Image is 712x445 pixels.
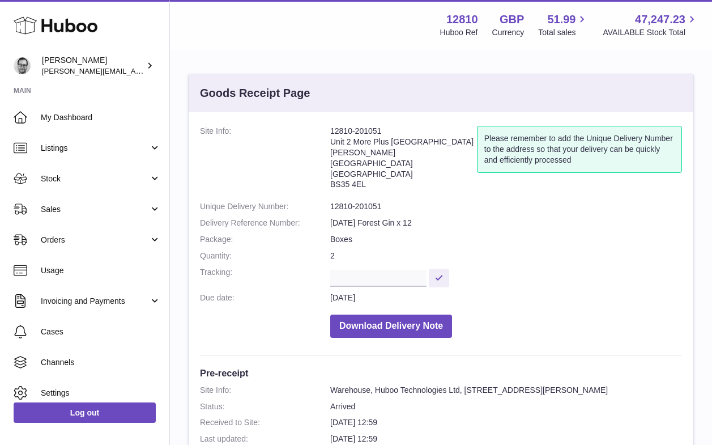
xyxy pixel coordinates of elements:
dt: Delivery Reference Number: [200,218,330,228]
span: Channels [41,357,161,368]
dd: 12810-201051 [330,201,682,212]
dt: Site Info: [200,385,330,396]
strong: GBP [500,12,524,27]
span: 47,247.23 [635,12,685,27]
span: Invoicing and Payments [41,296,149,307]
dt: Package: [200,234,330,245]
dt: Site Info: [200,126,330,196]
div: Huboo Ref [440,27,478,38]
dd: Arrived [330,401,682,412]
dt: Unique Delivery Number: [200,201,330,212]
span: [PERSON_NAME][EMAIL_ADDRESS][DOMAIN_NAME] [42,66,227,75]
div: [PERSON_NAME] [42,55,144,77]
div: Currency [492,27,525,38]
strong: 12810 [446,12,478,27]
div: Please remember to add the Unique Delivery Number to the address so that your delivery can be qui... [477,126,682,173]
dd: [DATE] 12:59 [330,417,682,428]
dd: 2 [330,251,682,261]
dd: Warehouse, Huboo Technologies Ltd, [STREET_ADDRESS][PERSON_NAME] [330,385,682,396]
span: My Dashboard [41,112,161,123]
address: 12810-201051 Unit 2 More Plus [GEOGRAPHIC_DATA] [PERSON_NAME][GEOGRAPHIC_DATA] [GEOGRAPHIC_DATA] ... [330,126,477,196]
a: Log out [14,402,156,423]
span: Orders [41,235,149,245]
dt: Received to Site: [200,417,330,428]
span: Total sales [538,27,589,38]
a: 47,247.23 AVAILABLE Stock Total [603,12,698,38]
h3: Pre-receipt [200,367,682,379]
dt: Quantity: [200,251,330,261]
span: Listings [41,143,149,154]
span: Sales [41,204,149,215]
span: 51.99 [547,12,575,27]
h3: Goods Receipt Page [200,86,310,101]
span: Settings [41,388,161,399]
button: Download Delivery Note [330,315,452,338]
span: Cases [41,327,161,337]
span: Usage [41,265,161,276]
dt: Tracking: [200,267,330,287]
dd: Boxes [330,234,682,245]
dt: Status: [200,401,330,412]
img: alex@digidistiller.com [14,57,31,74]
span: Stock [41,173,149,184]
a: 51.99 Total sales [538,12,589,38]
dd: [DATE] Forest Gin x 12 [330,218,682,228]
dt: Last updated: [200,434,330,444]
span: AVAILABLE Stock Total [603,27,698,38]
dd: [DATE] [330,293,682,303]
dt: Due date: [200,293,330,303]
dd: [DATE] 12:59 [330,434,682,444]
